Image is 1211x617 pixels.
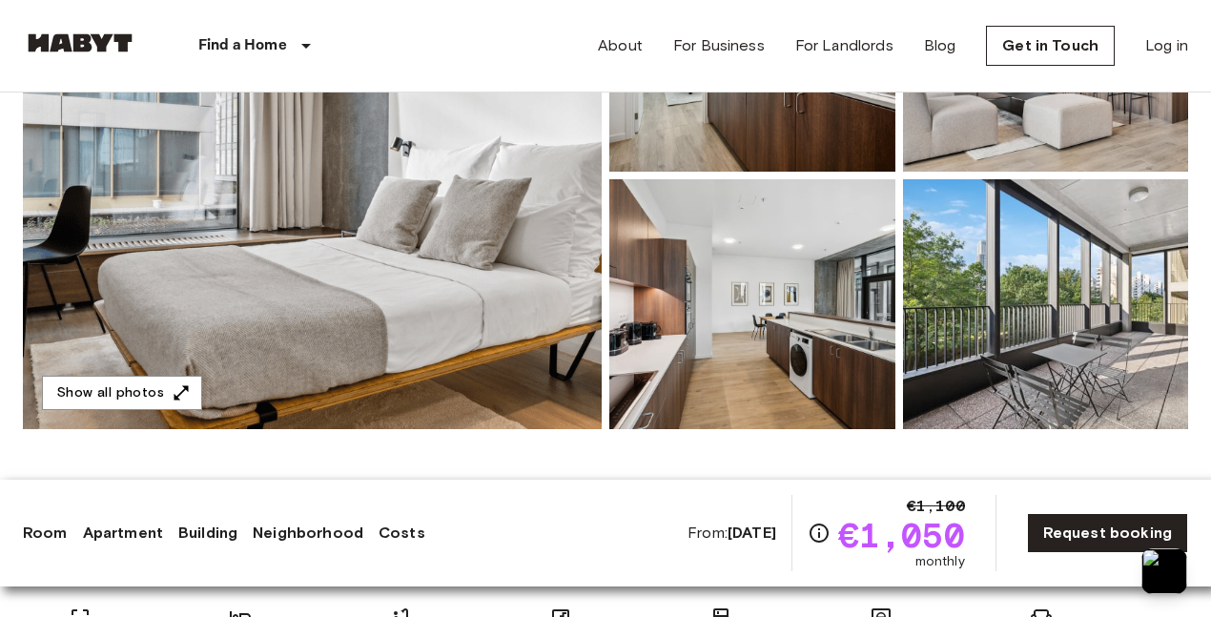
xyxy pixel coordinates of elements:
[598,34,643,57] a: About
[986,26,1115,66] a: Get in Touch
[688,523,776,544] span: From:
[379,522,425,545] a: Costs
[23,475,258,504] span: About the apartment
[915,552,965,571] span: monthly
[23,522,68,545] a: Room
[808,522,831,545] svg: Check cost overview for full price breakdown. Please note that discounts apply to new joiners onl...
[924,34,956,57] a: Blog
[83,522,163,545] a: Apartment
[42,376,202,411] button: Show all photos
[795,34,893,57] a: For Landlords
[1145,34,1188,57] a: Log in
[23,33,137,52] img: Habyt
[253,522,363,545] a: Neighborhood
[198,34,287,57] p: Find a Home
[728,524,776,542] b: [DATE]
[838,518,965,552] span: €1,050
[1027,513,1188,553] a: Request booking
[907,495,965,518] span: €1,100
[903,179,1189,429] img: Picture of unit BE-23-003-012-001
[178,522,237,545] a: Building
[609,179,895,429] img: Picture of unit BE-23-003-012-001
[673,34,765,57] a: For Business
